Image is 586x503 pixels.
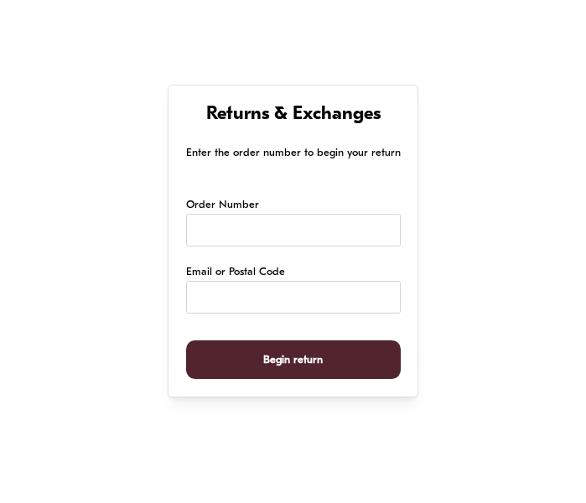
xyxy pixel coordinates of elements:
[186,144,401,162] p: Enter the order number to begin your return
[186,340,401,380] button: Begin return
[186,264,285,281] label: Email or Postal Code
[263,341,323,379] span: Begin return
[186,197,259,214] label: Order Number
[186,103,401,127] h1: Returns & Exchanges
